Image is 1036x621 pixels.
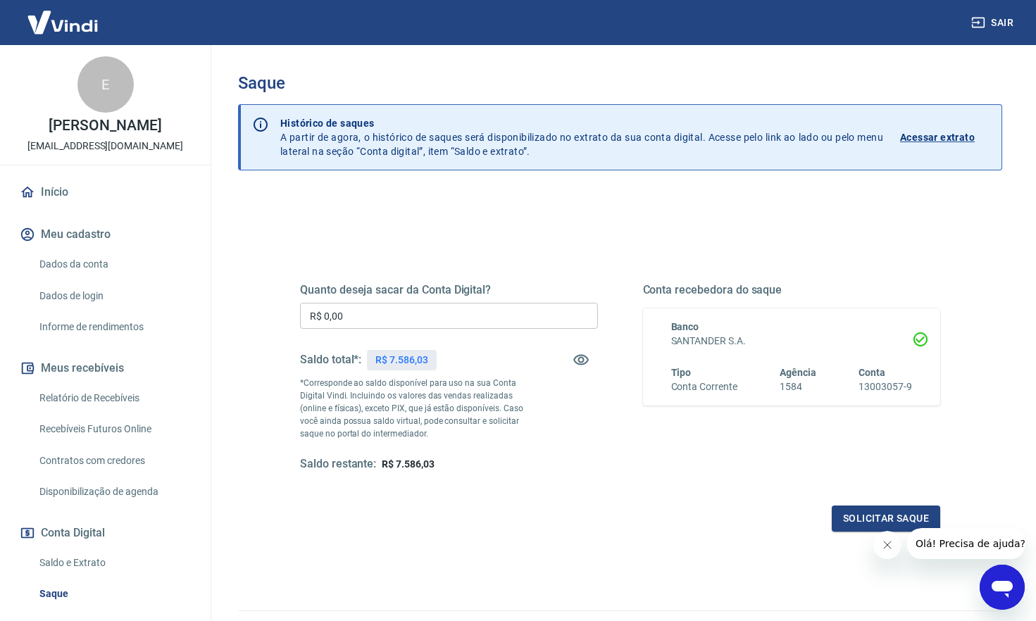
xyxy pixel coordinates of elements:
img: Vindi [17,1,108,44]
a: Disponibilização de agenda [34,477,194,506]
p: Histórico de saques [280,116,883,130]
a: Início [17,177,194,208]
h5: Conta recebedora do saque [643,283,941,297]
h5: Saldo total*: [300,353,361,367]
p: R$ 7.586,03 [375,353,427,368]
a: Contratos com credores [34,446,194,475]
h5: Saldo restante: [300,457,376,472]
a: Recebíveis Futuros Online [34,415,194,444]
iframe: Botão para abrir a janela de mensagens [980,565,1025,610]
h5: Quanto deseja sacar da Conta Digital? [300,283,598,297]
p: [EMAIL_ADDRESS][DOMAIN_NAME] [27,139,183,153]
a: Saldo e Extrato [34,548,194,577]
span: Banco [671,321,699,332]
a: Dados de login [34,282,194,310]
a: Dados da conta [34,250,194,279]
span: Tipo [671,367,692,378]
iframe: Mensagem da empresa [907,528,1025,559]
iframe: Fechar mensagem [873,531,901,559]
span: Agência [780,367,816,378]
a: Saque [34,579,194,608]
h6: SANTANDER S.A. [671,334,913,349]
a: Acessar extrato [900,116,990,158]
span: Conta [859,367,885,378]
p: *Corresponde ao saldo disponível para uso na sua Conta Digital Vindi. Incluindo os valores das ve... [300,377,523,440]
button: Conta Digital [17,517,194,548]
button: Meus recebíveis [17,353,194,384]
span: Olá! Precisa de ajuda? [8,10,118,21]
div: E [77,56,134,113]
button: Meu cadastro [17,219,194,250]
h6: 13003057-9 [859,379,912,394]
h6: 1584 [780,379,816,394]
h6: Conta Corrente [671,379,737,394]
p: Acessar extrato [900,130,975,144]
p: A partir de agora, o histórico de saques será disponibilizado no extrato da sua conta digital. Ac... [280,116,883,158]
button: Solicitar saque [832,506,940,532]
p: [PERSON_NAME] [49,118,161,133]
a: Informe de rendimentos [34,313,194,341]
span: R$ 7.586,03 [382,458,434,470]
button: Sair [968,10,1019,36]
h3: Saque [238,73,1002,93]
a: Relatório de Recebíveis [34,384,194,413]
